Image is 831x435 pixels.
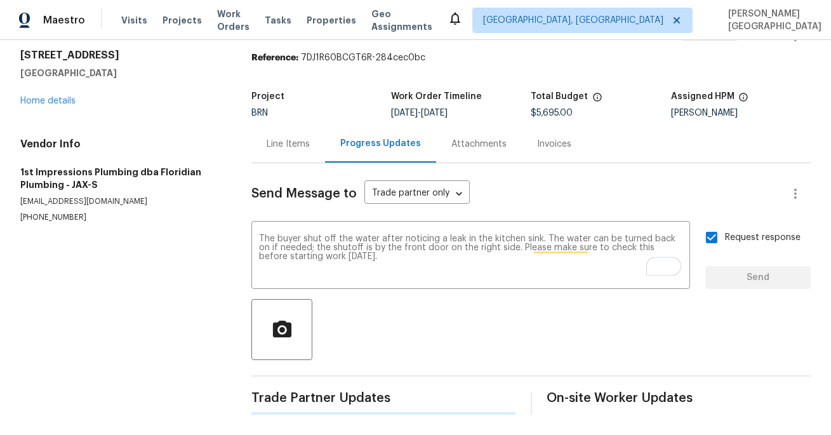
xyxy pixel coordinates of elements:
h5: 1st Impressions Plumbing dba Floridian Plumbing - JAX-S [20,166,221,191]
span: [DATE] [421,109,448,117]
span: [PERSON_NAME][GEOGRAPHIC_DATA] [723,8,821,33]
span: Tasks [265,16,291,25]
h5: Total Budget [531,92,588,101]
span: On-site Worker Updates [547,392,811,405]
div: Trade partner only [364,184,470,204]
span: Maestro [43,14,85,27]
p: [PHONE_NUMBER] [20,212,221,223]
p: [EMAIL_ADDRESS][DOMAIN_NAME] [20,196,221,207]
span: Properties [307,14,356,27]
span: Send Message to [251,187,357,200]
span: Projects [163,14,202,27]
h2: [STREET_ADDRESS] [20,49,221,62]
span: [DATE] [391,109,418,117]
h5: Project [251,92,284,101]
div: Progress Updates [340,137,421,150]
span: [GEOGRAPHIC_DATA], [GEOGRAPHIC_DATA] [483,14,663,27]
span: The total cost of line items that have been proposed by Opendoor. This sum includes line items th... [592,92,602,109]
a: Home details [20,97,76,105]
span: Work Orders [217,8,249,33]
b: Reference: [251,53,298,62]
span: $5,695.00 [531,109,573,117]
span: Visits [121,14,147,27]
span: Request response [725,231,801,244]
span: - [391,109,448,117]
span: BRN [251,109,268,117]
h5: Assigned HPM [671,92,735,101]
div: Invoices [537,138,571,151]
div: 7DJ1R60BCGT6R-284cec0bc [251,51,811,64]
h5: [GEOGRAPHIC_DATA] [20,67,221,79]
h5: Work Order Timeline [391,92,482,101]
div: [PERSON_NAME] [671,109,811,117]
span: Geo Assignments [371,8,432,33]
div: Attachments [451,138,507,151]
h4: Vendor Info [20,138,221,151]
span: The hpm assigned to this work order. [738,92,748,109]
textarea: To enrich screen reader interactions, please activate Accessibility in Grammarly extension settings [259,234,682,279]
div: Line Items [267,138,310,151]
span: Trade Partner Updates [251,392,515,405]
